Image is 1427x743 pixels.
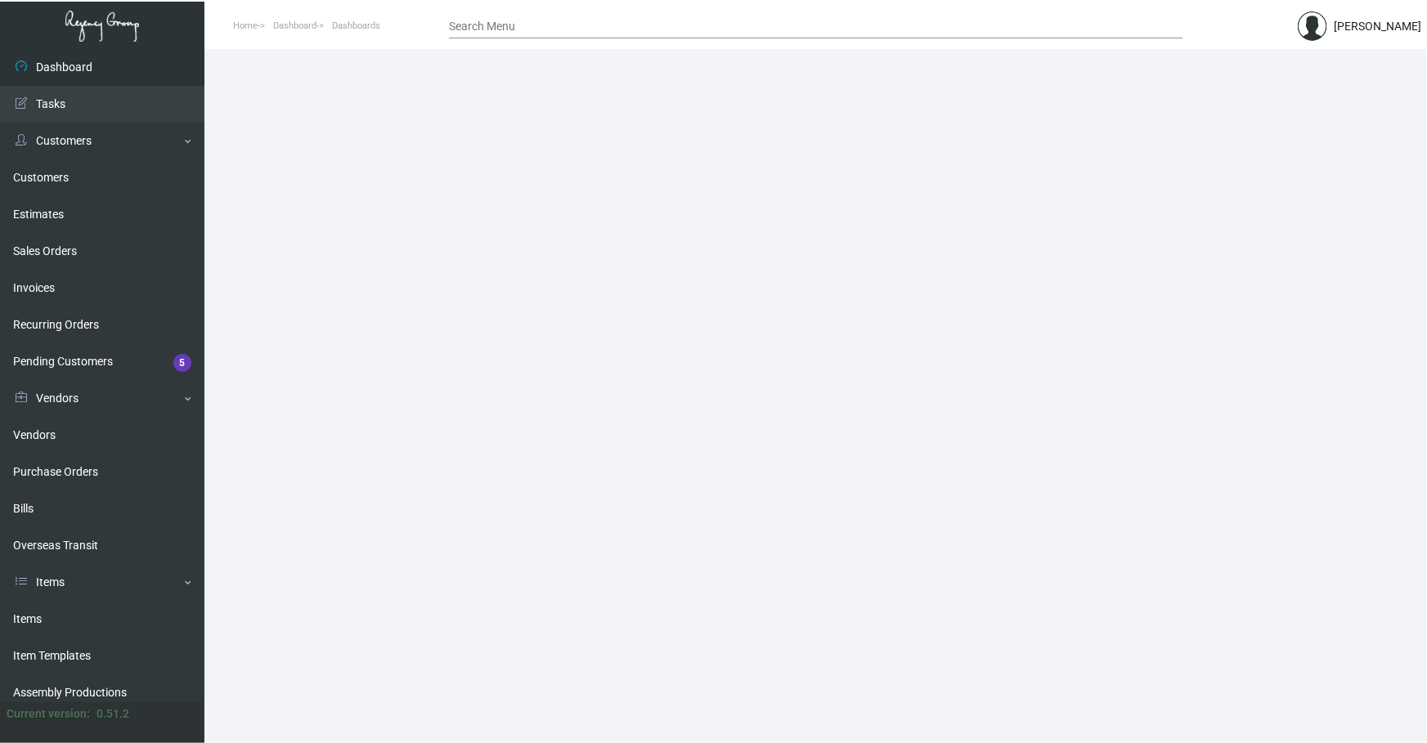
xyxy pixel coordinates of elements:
[96,705,129,723] div: 0.51.2
[1334,18,1421,35] div: [PERSON_NAME]
[332,20,380,31] span: Dashboards
[7,705,90,723] div: Current version:
[273,20,316,31] span: Dashboard
[233,20,258,31] span: Home
[1298,11,1327,41] img: admin@bootstrapmaster.com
